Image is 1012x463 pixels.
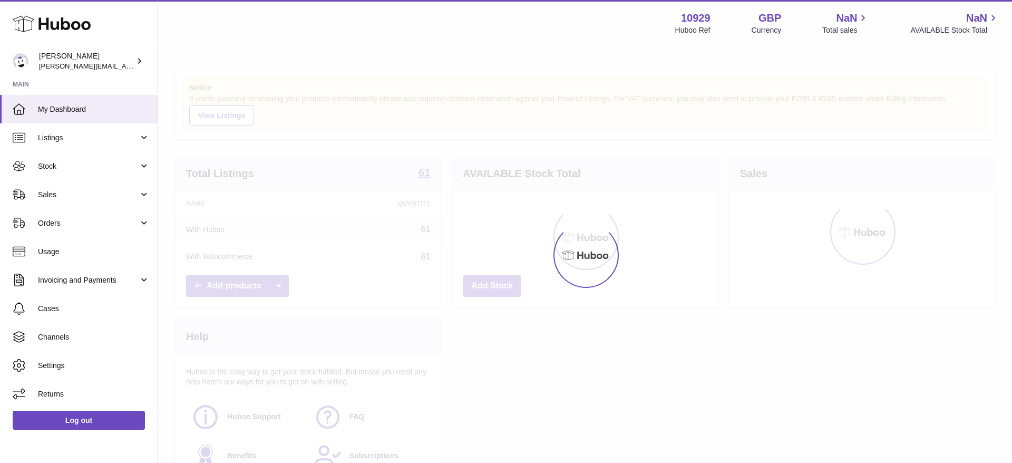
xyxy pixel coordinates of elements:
[13,53,28,69] img: thomas@otesports.co.uk
[38,104,150,114] span: My Dashboard
[752,25,782,35] div: Currency
[38,218,139,228] span: Orders
[966,11,987,25] span: NaN
[38,275,139,285] span: Invoicing and Payments
[39,62,211,70] span: [PERSON_NAME][EMAIL_ADDRESS][DOMAIN_NAME]
[910,25,999,35] span: AVAILABLE Stock Total
[758,11,781,25] strong: GBP
[13,411,145,430] a: Log out
[38,133,139,143] span: Listings
[681,11,711,25] strong: 10929
[675,25,711,35] div: Huboo Ref
[39,51,134,71] div: [PERSON_NAME]
[38,389,150,399] span: Returns
[38,304,150,314] span: Cases
[38,161,139,171] span: Stock
[822,11,869,35] a: NaN Total sales
[38,332,150,342] span: Channels
[38,361,150,371] span: Settings
[822,25,869,35] span: Total sales
[38,247,150,257] span: Usage
[38,190,139,200] span: Sales
[910,11,999,35] a: NaN AVAILABLE Stock Total
[836,11,857,25] span: NaN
